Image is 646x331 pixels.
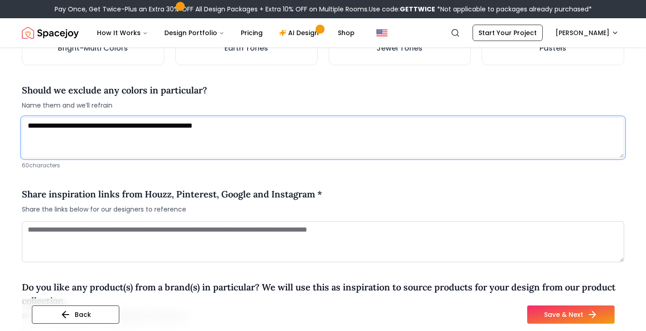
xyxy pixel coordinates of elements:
span: Name them and we’ll refrain [22,101,207,110]
nav: Global [22,18,624,47]
button: [PERSON_NAME] [550,25,624,41]
button: Save & Next [527,305,615,324]
a: Start Your Project [473,25,543,41]
button: Back [32,305,119,324]
a: Spacejoy [22,24,79,42]
button: Design Portfolio [157,24,232,42]
h3: Bright-Multi Colors [58,43,128,54]
h3: Jewel Tones [376,43,422,54]
span: Use code: [369,5,435,14]
nav: Main [90,24,362,42]
b: GETTWICE [400,5,435,14]
img: Spacejoy Logo [22,24,79,42]
h4: Do you like any product(s) from a brand(s) in particular? We will use this as inspiration to sour... [22,280,624,308]
h3: Earth Tones [224,43,268,54]
a: AI Design [272,24,329,42]
h3: Pastels [539,43,566,54]
h4: Should we exclude any colors in particular? [22,83,207,97]
div: Pay Once, Get Twice-Plus an Extra 30% OFF All Design Packages + Extra 10% OFF on Multiple Rooms. [55,5,592,14]
span: Share the links below for our designers to reference [22,205,322,214]
a: Pricing [234,24,270,42]
button: How It Works [90,24,155,42]
h4: Share inspiration links from Houzz, Pinterest, Google and Instagram * [22,187,322,201]
span: *Not applicable to packages already purchased* [435,5,592,14]
a: Shop [331,24,362,42]
p: 60 characters [22,162,624,169]
img: United States [376,27,387,38]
